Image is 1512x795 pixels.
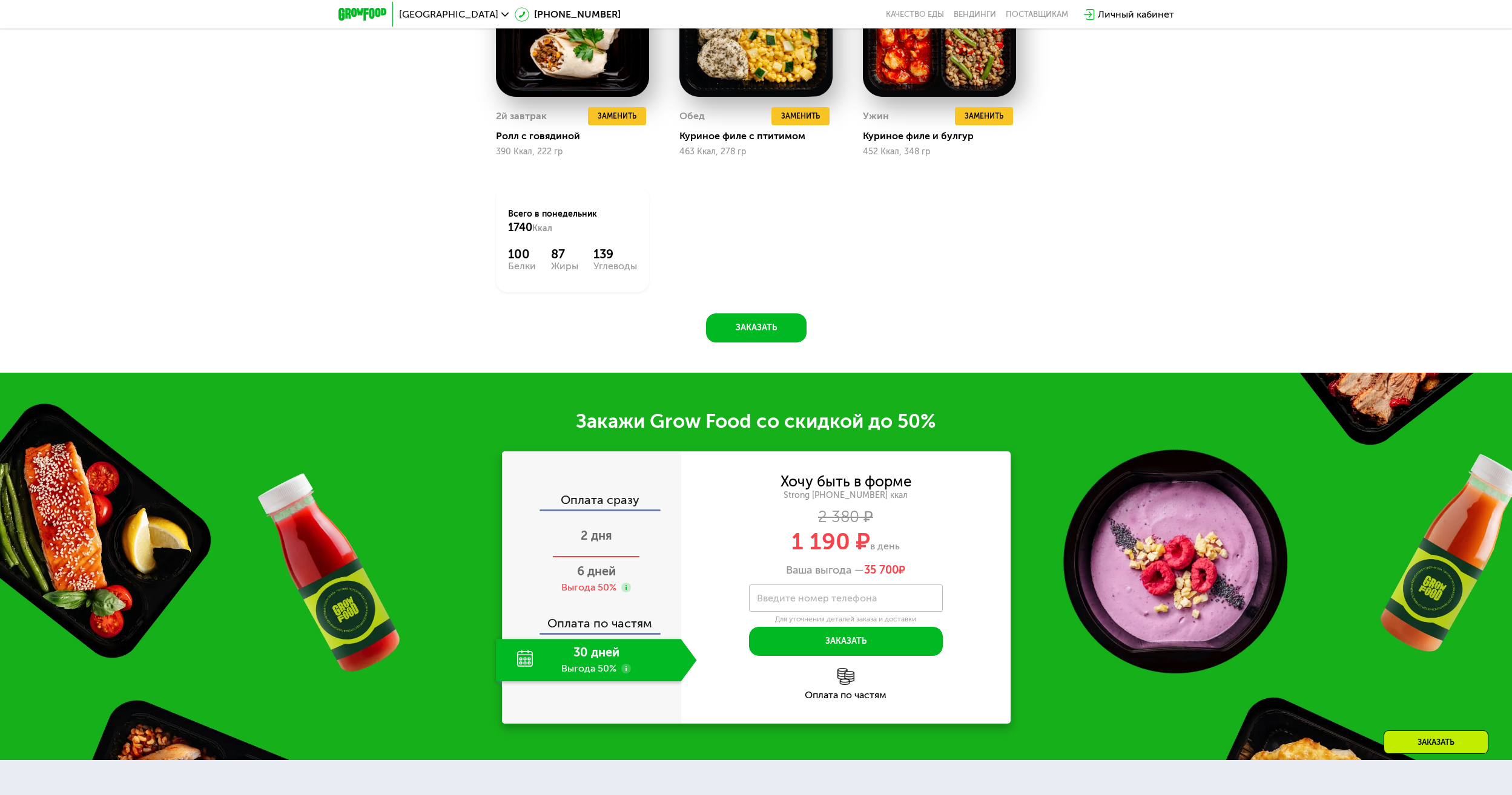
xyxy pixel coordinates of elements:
span: 1 190 ₽ [791,528,870,555]
div: 139 [593,247,637,261]
div: Оплата по частям [503,605,681,633]
div: 452 Ккал, 348 гр [863,147,1016,157]
span: 6 дней [577,564,616,578]
div: Ролл с говядиной [496,130,659,142]
a: [PHONE_NUMBER] [515,7,621,22]
div: 100 [508,247,536,261]
div: Всего в понедельник [508,208,637,235]
span: ₽ [864,564,905,577]
a: Вендинги [954,10,996,19]
div: 463 Ккал, 278 гр [679,147,833,157]
span: в день [870,540,900,552]
div: 2й завтрак [496,107,547,125]
div: Для уточнения деталей заказа и доставки [749,615,943,624]
img: l6xcnZfty9opOoJh.png [837,668,854,685]
div: Куриное филе с птитимом [679,130,842,142]
div: Выгода 50% [561,581,616,594]
div: Заказать [1384,730,1488,754]
button: Заказать [749,627,943,656]
button: Заказать [706,313,807,342]
span: 35 700 [864,563,899,577]
div: Ваша выгода — [681,564,1011,577]
div: Strong [PHONE_NUMBER] ккал [681,490,1011,501]
div: Оплата по частям [681,690,1011,700]
div: Обед [679,107,705,125]
div: 390 Ккал, 222 гр [496,147,649,157]
div: Оплата сразу [503,494,681,509]
div: Белки [508,261,536,271]
div: поставщикам [1006,10,1068,19]
span: 2 дня [581,528,612,543]
div: 87 [551,247,578,261]
div: 2 380 ₽ [681,511,1011,524]
button: Заменить [588,107,646,125]
span: Заменить [965,110,1003,122]
span: 1740 [508,221,532,234]
span: Ккал [532,223,552,234]
div: Куриное филе и булгур [863,130,1026,142]
div: Ужин [863,107,889,125]
span: Заменить [781,110,820,122]
div: Хочу быть в форме [781,475,911,488]
div: Жиры [551,261,578,271]
span: Заменить [598,110,636,122]
button: Заменить [771,107,830,125]
div: Личный кабинет [1098,7,1174,22]
span: [GEOGRAPHIC_DATA] [399,10,498,19]
button: Заменить [955,107,1013,125]
div: Углеводы [593,261,637,271]
label: Введите номер телефона [757,595,877,601]
a: Качество еды [886,10,944,19]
